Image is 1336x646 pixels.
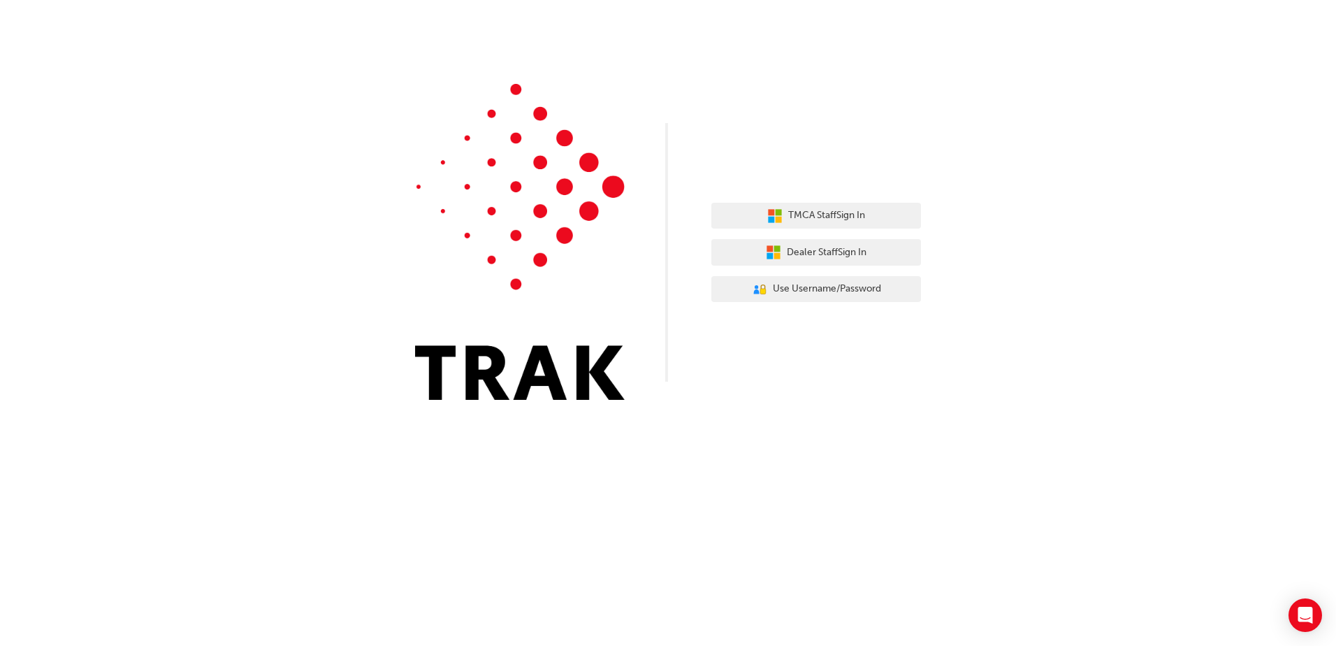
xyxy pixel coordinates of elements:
[1288,598,1322,632] div: Open Intercom Messenger
[773,281,881,297] span: Use Username/Password
[787,245,866,261] span: Dealer Staff Sign In
[415,84,625,400] img: Trak
[711,276,921,303] button: Use Username/Password
[788,208,865,224] span: TMCA Staff Sign In
[711,239,921,266] button: Dealer StaffSign In
[711,203,921,229] button: TMCA StaffSign In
